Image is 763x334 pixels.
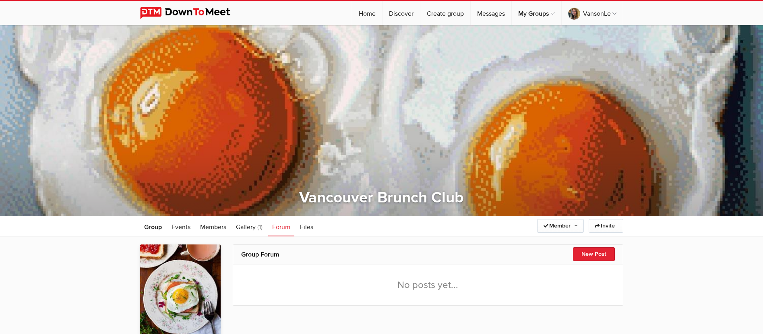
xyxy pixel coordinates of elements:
[352,1,382,25] a: Home
[512,1,561,25] a: My Groups
[299,188,464,207] a: Vancouver Brunch Club
[241,245,615,264] h2: Group Forum
[562,1,623,25] a: VansonLe
[200,223,226,231] span: Members
[272,223,290,231] span: Forum
[236,223,256,231] span: Gallery
[167,216,194,236] a: Events
[233,265,623,305] div: No posts yet...
[300,223,313,231] span: Files
[268,216,294,236] a: Forum
[589,219,623,233] a: Invite
[140,7,243,19] img: DownToMeet
[232,216,267,236] a: Gallery (1)
[257,223,263,231] span: (1)
[573,247,615,261] button: New Post
[172,223,190,231] span: Events
[296,216,317,236] a: Files
[383,1,420,25] a: Discover
[537,219,584,233] a: Member
[144,223,162,231] span: Group
[471,1,511,25] a: Messages
[196,216,230,236] a: Members
[140,216,166,236] a: Group
[420,1,470,25] a: Create group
